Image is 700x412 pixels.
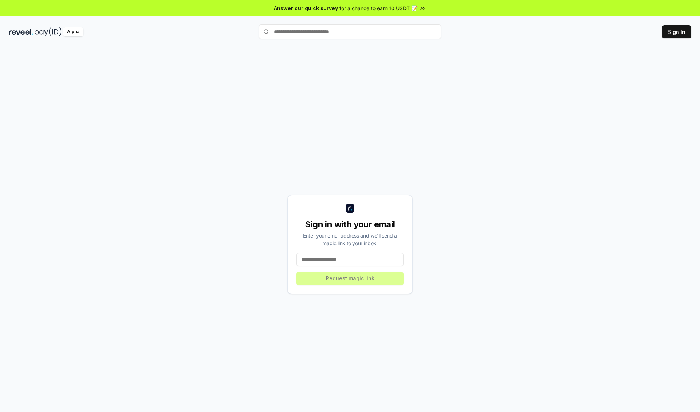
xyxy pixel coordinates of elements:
span: Answer our quick survey [274,4,338,12]
img: pay_id [35,27,62,36]
img: reveel_dark [9,27,33,36]
div: Sign in with your email [296,219,404,230]
div: Enter your email address and we’ll send a magic link to your inbox. [296,232,404,247]
span: for a chance to earn 10 USDT 📝 [339,4,417,12]
button: Sign In [662,25,691,38]
div: Alpha [63,27,83,36]
img: logo_small [346,204,354,213]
